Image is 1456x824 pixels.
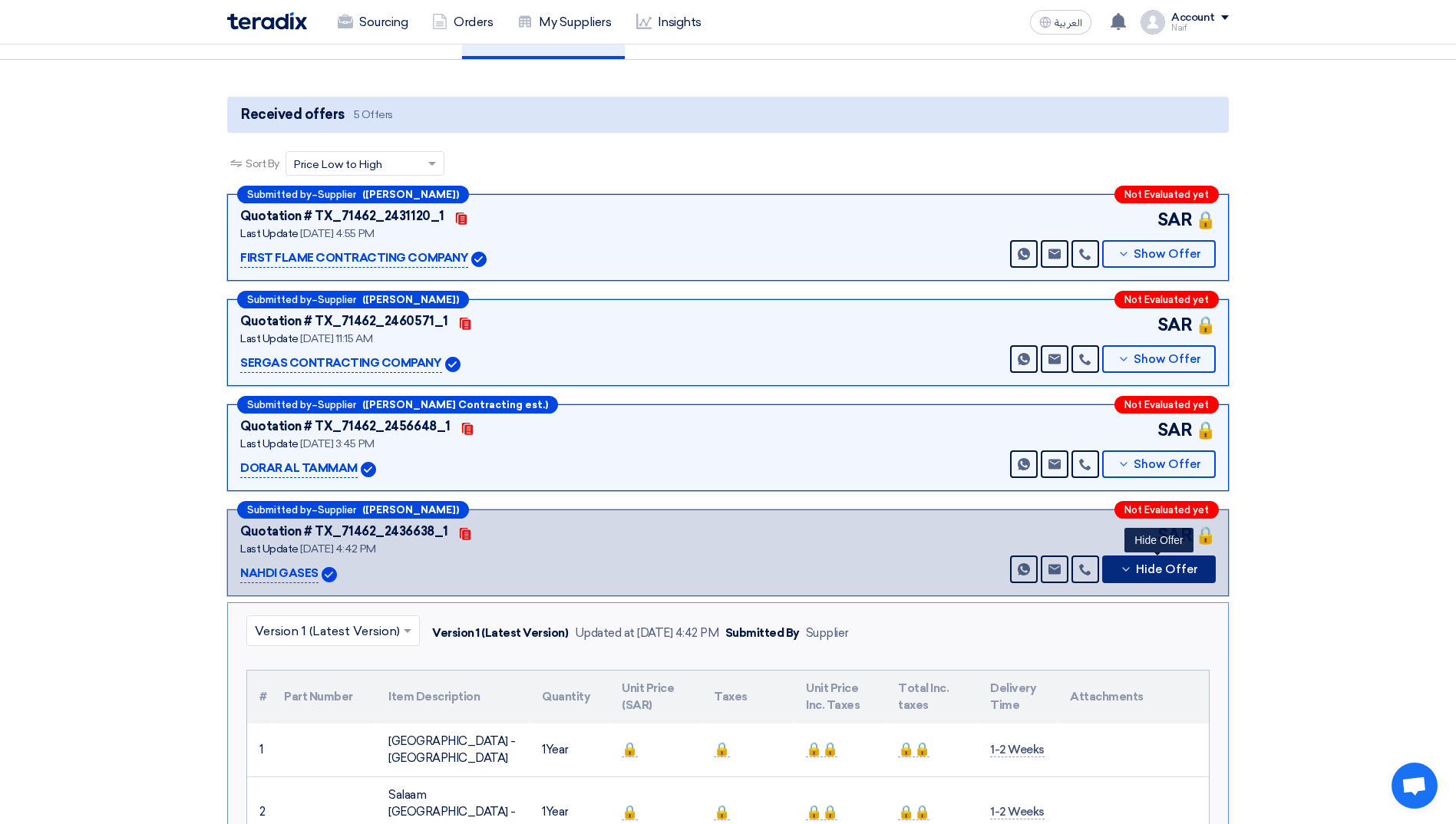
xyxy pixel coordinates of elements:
span: Show Offer [1134,354,1201,365]
div: – [237,291,469,308]
button: Show Offer [1102,450,1216,478]
span: Sort By [246,156,279,172]
span: Received offers [241,104,345,125]
span: 1 [542,805,546,819]
img: Verified Account [445,357,461,372]
span: 1 [542,743,546,756]
span: 🔒 [1195,312,1216,338]
th: Taxes [702,671,794,723]
th: Item Description [376,671,530,723]
span: Show Offer [1134,249,1201,260]
span: 🔒 [622,741,638,757]
span: 🔒 [622,804,638,820]
span: Price Low to High [294,157,382,173]
th: Quantity [530,671,609,723]
button: Show Offer [1102,240,1216,268]
p: NAHDI GASES [240,565,319,583]
div: [GEOGRAPHIC_DATA] - [GEOGRAPHIC_DATA] [388,733,517,767]
div: Updated at [DATE] 4:42 PM [575,625,719,642]
p: SERGAS CONTRACTING COMPANY [240,354,442,373]
th: # [247,671,272,723]
div: – [237,396,558,414]
th: Unit Price Inc. Taxes [794,671,886,723]
span: Last Update [240,332,299,345]
th: Attachments [1058,671,1209,723]
span: [DATE] 4:55 PM [300,227,374,240]
span: Submitted by [247,505,312,515]
span: Not Evaluated yet [1124,295,1209,305]
button: العربية [1030,10,1091,35]
div: Open chat [1392,763,1438,809]
div: Supplier [806,625,849,642]
span: 1-2 Weeks [990,805,1045,819]
a: Sourcing [325,5,420,39]
span: Supplier [318,295,356,305]
th: Unit Price (SAR) [609,671,702,723]
span: Supplier [318,505,356,515]
a: Insights [624,5,714,39]
td: 1 [247,723,272,777]
span: [DATE] 3:45 PM [300,437,374,450]
img: Verified Account [322,567,337,582]
span: SAR [1157,522,1193,548]
div: Version 1 (Latest Version) [432,625,569,642]
img: Verified Account [471,252,487,267]
span: 🔒🔒 [898,741,929,757]
div: Quotation # TX_71462_2456648_1 [240,417,451,436]
span: 🔒🔒 [806,741,837,757]
div: – [237,501,469,519]
div: Hide Offer [1124,528,1194,552]
span: [DATE] 11:15 AM [300,332,372,345]
b: ([PERSON_NAME]) [362,295,459,305]
div: Naif [1171,24,1229,32]
img: Teradix logo [227,12,307,30]
div: Quotation # TX_71462_2460571_1 [240,312,448,331]
span: SAR [1157,417,1193,443]
th: Part Number [272,671,376,723]
span: Last Update [240,542,299,555]
span: Not Evaluated yet [1124,190,1209,199]
span: Hide Offer [1136,564,1198,575]
div: – [237,186,469,203]
span: 🔒 [714,741,730,757]
span: 🔒 [1195,522,1216,548]
button: Hide Offer [1102,555,1216,583]
span: SAR [1157,207,1193,232]
a: My Suppliers [505,5,623,39]
span: Not Evaluated yet [1124,505,1209,515]
span: Submitted by [247,400,312,410]
span: 5 Offers [354,107,393,122]
span: Supplier [318,190,356,199]
span: 🔒 [714,804,730,820]
span: [DATE] 4:42 PM [300,542,375,555]
span: Submitted by [247,295,312,305]
span: Last Update [240,437,299,450]
p: FIRST FLAME CONTRACTING COMPANY [240,249,468,268]
span: 🔒 [1195,207,1216,232]
div: Quotation # TX_71462_2431120_1 [240,207,444,226]
span: Last Update [240,227,299,240]
th: Delivery Time [978,671,1058,723]
span: Supplier [318,400,356,410]
span: Show Offer [1134,459,1201,470]
img: profile_test.png [1141,10,1165,35]
button: Show Offer [1102,345,1216,373]
p: DORAR AL TAMMAM [240,460,358,478]
b: ([PERSON_NAME] Contracting est.) [362,400,548,410]
span: Not Evaluated yet [1124,400,1209,410]
img: Verified Account [361,462,376,477]
th: Total Inc. taxes [886,671,978,723]
a: Orders [420,5,505,39]
span: 🔒 [1195,417,1216,443]
span: 🔒🔒 [806,804,837,820]
b: ([PERSON_NAME]) [362,505,459,515]
span: Submitted by [247,190,312,199]
td: Year [530,723,609,777]
span: 1-2 Weeks [990,743,1045,757]
div: Submitted By [725,625,800,642]
div: Quotation # TX_71462_2436638_1 [240,522,448,541]
span: SAR [1157,312,1193,338]
div: Account [1171,12,1215,25]
span: العربية [1055,18,1082,28]
b: ([PERSON_NAME]) [362,190,459,199]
